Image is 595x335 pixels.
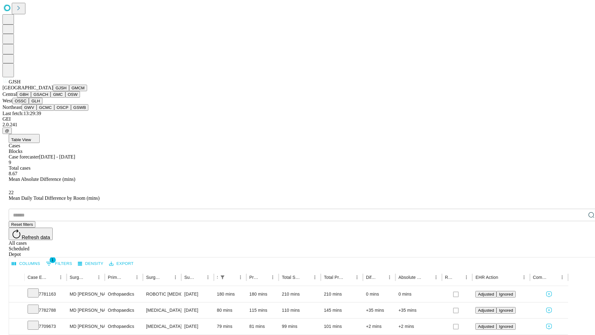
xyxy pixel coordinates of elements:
[499,273,508,282] button: Sort
[9,79,20,84] span: GJSH
[70,275,85,280] div: Surgeon Name
[56,273,65,282] button: Menu
[5,128,9,133] span: @
[217,286,243,302] div: 180 mins
[324,286,360,302] div: 210 mins
[2,98,12,103] span: West
[249,319,276,334] div: 81 mins
[146,319,178,334] div: [MEDICAL_DATA] WITH [MEDICAL_DATA] REPAIR
[17,91,31,98] button: GBH
[2,122,593,127] div: 2.0.241
[12,289,21,300] button: Expand
[217,275,218,280] div: Scheduled In Room Duration
[268,273,277,282] button: Menu
[108,259,135,269] button: Export
[108,302,140,318] div: Orthopaedics
[475,291,496,297] button: Adjusted
[399,286,439,302] div: 0 mins
[86,273,95,282] button: Sort
[499,308,513,313] span: Ignored
[496,323,515,330] button: Ignored
[12,98,29,104] button: OSSC
[9,160,11,165] span: 9
[9,190,14,195] span: 22
[146,302,178,318] div: [MEDICAL_DATA] [MEDICAL_DATA]
[54,104,71,111] button: OSCP
[39,154,75,159] span: [DATE] - [DATE]
[28,275,47,280] div: Case Epic Id
[282,275,301,280] div: Total Scheduled Duration
[499,324,513,329] span: Ignored
[499,292,513,297] span: Ignored
[445,275,453,280] div: Resolved in EHR
[423,273,432,282] button: Sort
[462,273,471,282] button: Menu
[9,176,75,182] span: Mean Absolute Difference (mins)
[9,228,53,240] button: Refresh data
[478,292,494,297] span: Adjusted
[53,85,69,91] button: GJSH
[51,91,65,98] button: GMC
[76,259,105,269] button: Density
[71,104,89,111] button: GSWB
[146,275,161,280] div: Surgery Name
[2,111,41,116] span: Last fetch: 13:29:39
[520,273,528,282] button: Menu
[9,154,39,159] span: Case forecaster
[366,302,392,318] div: +35 mins
[2,127,12,134] button: @
[249,275,259,280] div: Predicted In Room Duration
[324,319,360,334] div: 101 mins
[12,321,21,332] button: Expand
[282,319,318,334] div: 99 mins
[453,273,462,282] button: Sort
[70,319,102,334] div: MD [PERSON_NAME] [PERSON_NAME] Md
[236,273,245,282] button: Menu
[184,319,211,334] div: [DATE]
[108,319,140,334] div: Orthopaedics
[217,302,243,318] div: 80 mins
[195,273,204,282] button: Sort
[50,257,56,263] span: 1
[302,273,311,282] button: Sort
[249,286,276,302] div: 180 mins
[399,302,439,318] div: +35 mins
[22,104,37,111] button: GWV
[432,273,440,282] button: Menu
[496,307,515,314] button: Ignored
[533,275,549,280] div: Comments
[282,286,318,302] div: 210 mins
[108,286,140,302] div: Orthopaedics
[9,195,99,201] span: Mean Daily Total Difference by Room (mins)
[184,302,211,318] div: [DATE]
[475,275,498,280] div: EHR Action
[162,273,171,282] button: Sort
[28,286,64,302] div: 7781163
[9,221,35,228] button: Reset filters
[44,259,74,269] button: Show filters
[9,171,17,176] span: 8.67
[204,273,212,282] button: Menu
[399,275,422,280] div: Absolute Difference
[260,273,268,282] button: Sort
[2,85,53,90] span: [GEOGRAPHIC_DATA]
[10,259,42,269] button: Select columns
[70,286,102,302] div: MD [PERSON_NAME] [PERSON_NAME] Md
[11,137,31,142] span: Table View
[249,302,276,318] div: 115 mins
[218,273,227,282] button: Show filters
[70,302,102,318] div: MD [PERSON_NAME] [PERSON_NAME] Md
[385,273,394,282] button: Menu
[9,134,40,143] button: Table View
[377,273,385,282] button: Sort
[184,286,211,302] div: [DATE]
[146,286,178,302] div: ROBOTIC [MEDICAL_DATA] KNEE TOTAL
[478,324,494,329] span: Adjusted
[184,275,194,280] div: Surgery Date
[9,165,30,171] span: Total cases
[227,273,236,282] button: Sort
[558,273,566,282] button: Menu
[133,273,141,282] button: Menu
[478,308,494,313] span: Adjusted
[95,273,103,282] button: Menu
